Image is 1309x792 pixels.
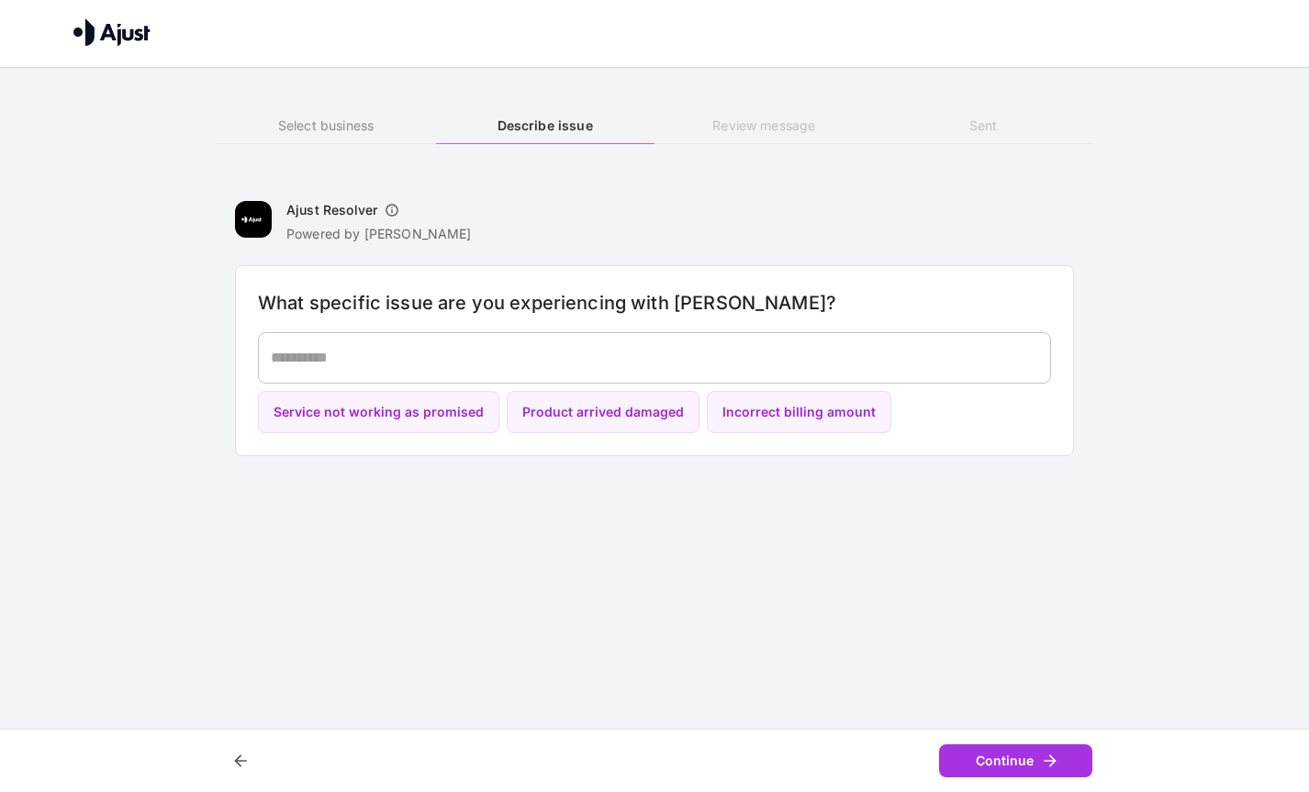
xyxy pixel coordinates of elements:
[436,116,654,136] h6: Describe issue
[258,288,1051,318] h6: What specific issue are you experiencing with [PERSON_NAME]?
[217,116,435,136] h6: Select business
[939,744,1092,778] button: Continue
[507,391,699,434] button: Product arrived damaged
[258,391,499,434] button: Service not working as promised
[73,18,151,46] img: Ajust
[874,116,1092,136] h6: Sent
[235,201,272,238] img: Ajust
[286,225,472,243] p: Powered by [PERSON_NAME]
[286,201,377,219] h6: Ajust Resolver
[654,116,873,136] h6: Review message
[707,391,891,434] button: Incorrect billing amount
